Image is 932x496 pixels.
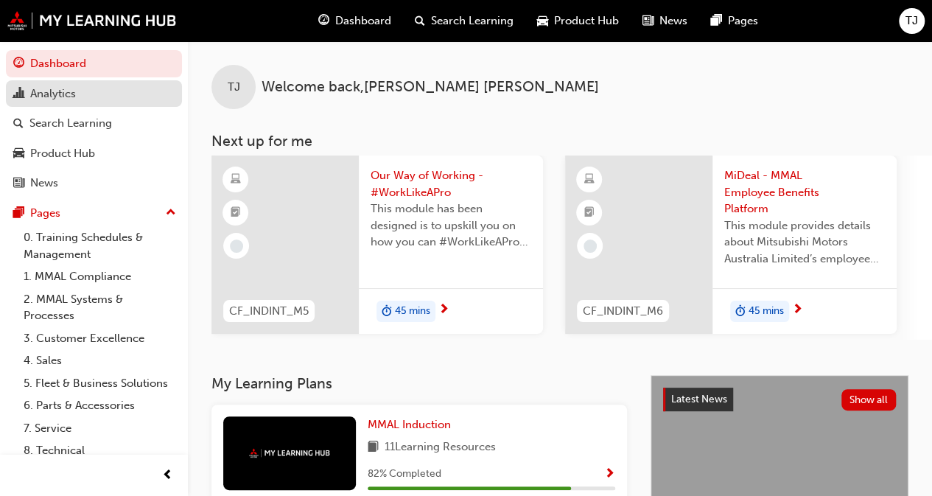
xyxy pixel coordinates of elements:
span: search-icon [415,12,425,30]
span: 11 Learning Resources [385,439,496,457]
span: 45 mins [395,303,430,320]
a: 8. Technical [18,439,182,462]
span: TJ [905,13,918,29]
img: mmal [249,448,330,458]
h3: My Learning Plans [211,375,627,392]
a: News [6,170,182,197]
a: pages-iconPages [699,6,770,36]
span: news-icon [13,177,24,190]
a: Search Learning [6,110,182,137]
button: DashboardAnalyticsSearch LearningProduct HubNews [6,47,182,200]
div: Pages [30,205,60,222]
span: guage-icon [13,57,24,71]
span: Search Learning [431,13,514,29]
span: Latest News [671,393,727,405]
span: Our Way of Working - #WorkLikeAPro [371,167,531,200]
span: learningRecordVerb_NONE-icon [584,240,597,253]
span: CF_INDINT_M5 [229,303,309,320]
a: car-iconProduct Hub [525,6,631,36]
div: Product Hub [30,145,95,162]
span: guage-icon [318,12,329,30]
h3: Next up for me [188,133,932,150]
button: Show Progress [604,465,615,483]
span: Show Progress [604,468,615,481]
span: pages-icon [13,207,24,220]
button: Pages [6,200,182,227]
span: Product Hub [554,13,619,29]
a: MMAL Induction [368,416,457,433]
a: Dashboard [6,50,182,77]
button: TJ [899,8,925,34]
span: chart-icon [13,88,24,101]
span: MiDeal - MMAL Employee Benefits Platform [724,167,885,217]
a: 3. Customer Excellence [18,327,182,350]
span: duration-icon [382,302,392,321]
div: Search Learning [29,115,112,132]
span: News [659,13,687,29]
span: Pages [728,13,758,29]
span: up-icon [166,203,176,223]
span: Dashboard [335,13,391,29]
span: book-icon [368,439,379,457]
a: news-iconNews [631,6,699,36]
a: 6. Parts & Accessories [18,394,182,417]
span: learningResourceType_ELEARNING-icon [584,170,595,189]
div: News [30,175,58,192]
span: 82 % Completed [368,466,441,483]
span: TJ [228,79,240,96]
span: search-icon [13,117,24,130]
span: duration-icon [735,302,746,321]
a: Analytics [6,80,182,108]
div: Analytics [30,85,76,102]
span: Welcome back , [PERSON_NAME] [PERSON_NAME] [262,79,599,96]
span: This module provides details about Mitsubishi Motors Australia Limited’s employee benefits platfo... [724,217,885,268]
a: 2. MMAL Systems & Processes [18,288,182,327]
span: car-icon [13,147,24,161]
img: mmal [7,11,177,30]
span: car-icon [537,12,548,30]
a: Latest NewsShow all [663,388,896,411]
span: learningRecordVerb_NONE-icon [230,240,243,253]
span: news-icon [642,12,654,30]
span: MMAL Induction [368,418,451,431]
span: booktick-icon [584,203,595,223]
a: 0. Training Schedules & Management [18,226,182,265]
a: CF_INDINT_M5Our Way of Working - #WorkLikeAProThis module has been designed is to upskill you on ... [211,156,543,334]
a: 1. MMAL Compliance [18,265,182,288]
span: This module has been designed is to upskill you on how you can #WorkLikeAPro at Mitsubishi Motors... [371,200,531,251]
button: Show all [841,389,897,411]
span: learningResourceType_ELEARNING-icon [231,170,241,189]
a: 4. Sales [18,349,182,372]
span: CF_INDINT_M6 [583,303,663,320]
span: next-icon [438,304,449,317]
span: prev-icon [162,467,173,485]
a: Product Hub [6,140,182,167]
a: 5. Fleet & Business Solutions [18,372,182,395]
span: booktick-icon [231,203,241,223]
span: next-icon [792,304,803,317]
span: pages-icon [711,12,722,30]
a: CF_INDINT_M6MiDeal - MMAL Employee Benefits PlatformThis module provides details about Mitsubishi... [565,156,897,334]
a: 7. Service [18,417,182,440]
span: 45 mins [749,303,784,320]
a: search-iconSearch Learning [403,6,525,36]
a: guage-iconDashboard [306,6,403,36]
